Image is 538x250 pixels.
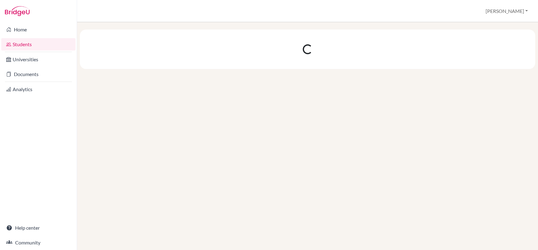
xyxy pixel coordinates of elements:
[483,5,531,17] button: [PERSON_NAME]
[1,83,76,95] a: Analytics
[1,53,76,66] a: Universities
[1,23,76,36] a: Home
[1,236,76,249] a: Community
[1,38,76,50] a: Students
[5,6,30,16] img: Bridge-U
[1,222,76,234] a: Help center
[1,68,76,80] a: Documents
